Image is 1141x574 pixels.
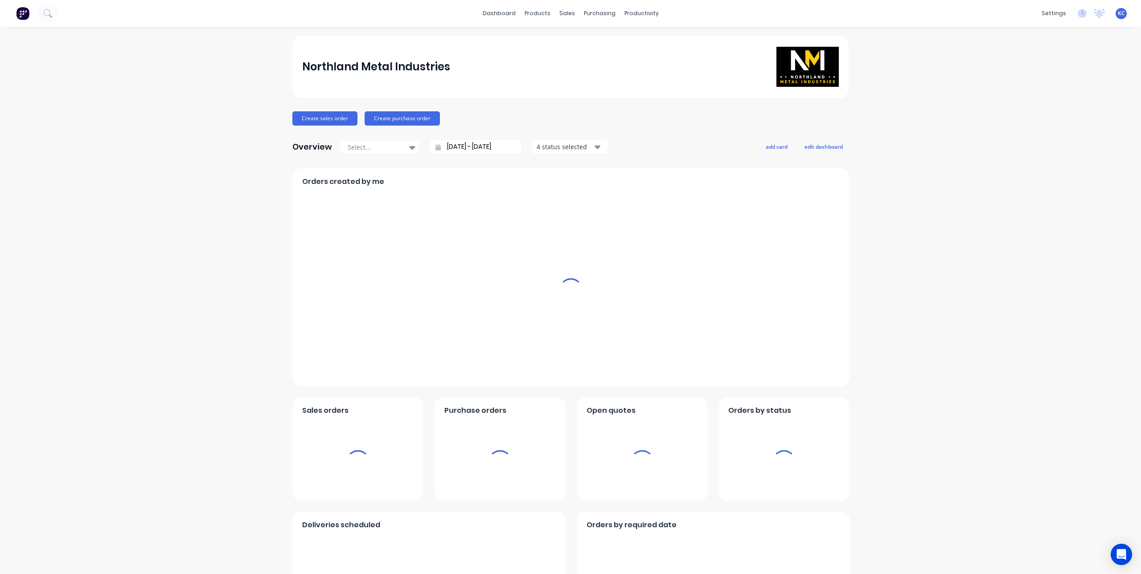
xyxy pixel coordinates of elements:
span: Purchase orders [444,405,506,416]
a: dashboard [478,7,520,20]
div: settings [1037,7,1071,20]
div: sales [555,7,579,20]
div: Northland Metal Industries [302,58,450,76]
span: KC [1118,9,1125,17]
div: 4 status selected [537,142,593,151]
span: Orders by required date [587,520,677,530]
img: Northland Metal Industries [776,47,839,87]
button: Create sales order [292,111,357,126]
img: Factory [16,7,29,20]
span: Orders by status [728,405,791,416]
button: add card [760,141,793,152]
span: Open quotes [587,405,636,416]
div: productivity [620,7,663,20]
div: Open Intercom Messenger [1111,544,1132,565]
span: Deliveries scheduled [302,520,380,530]
button: Create purchase order [365,111,440,126]
div: Overview [292,138,332,156]
span: Sales orders [302,405,349,416]
div: purchasing [579,7,620,20]
div: products [520,7,555,20]
button: edit dashboard [799,141,849,152]
button: 4 status selected [532,140,607,154]
span: Orders created by me [302,176,384,187]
